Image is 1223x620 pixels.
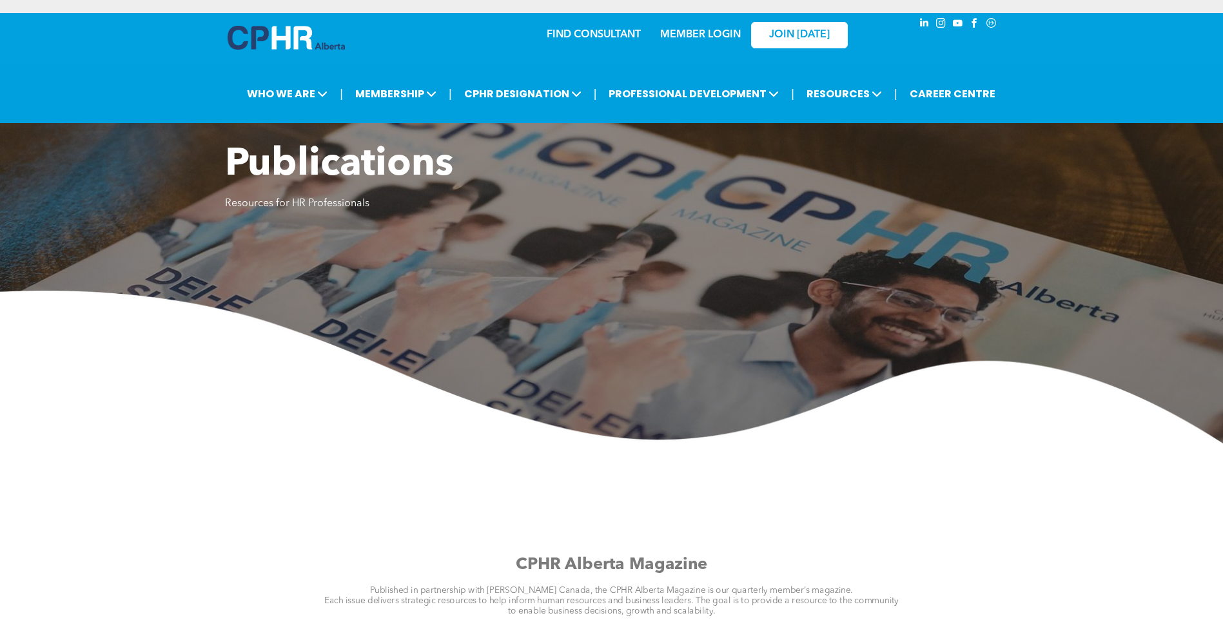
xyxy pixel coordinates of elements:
li: | [791,81,794,107]
a: FIND CONSULTANT [547,30,641,40]
span: MEMBERSHIP [351,82,440,106]
span: Publications [225,146,453,184]
span: WHO WE ARE [243,82,331,106]
li: | [594,81,597,107]
span: CPHR Alberta Magazine [516,556,707,572]
a: MEMBER LOGIN [660,30,741,40]
span: Each issue delivers strategic resources to help inform human resources and business leaders. The ... [324,597,899,616]
a: instagram [934,16,948,34]
li: | [340,81,343,107]
li: | [449,81,452,107]
a: facebook [968,16,982,34]
span: PROFESSIONAL DEVELOPMENT [605,82,783,106]
span: JOIN [DATE] [769,29,830,41]
a: youtube [951,16,965,34]
span: CPHR DESIGNATION [460,82,585,106]
span: Resources for HR Professionals [225,199,369,209]
a: JOIN [DATE] [751,22,848,48]
a: linkedin [917,16,932,34]
img: A blue and white logo for cp alberta [228,26,345,50]
a: Social network [984,16,999,34]
span: RESOURCES [803,82,886,106]
span: Published in partnership with [PERSON_NAME] Canada, the CPHR Alberta Magazine is our quarterly me... [370,586,852,595]
a: CAREER CENTRE [906,82,999,106]
li: | [894,81,897,107]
